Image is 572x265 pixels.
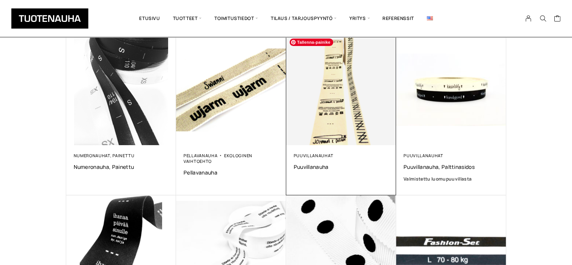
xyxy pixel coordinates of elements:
a: Pellavanauha [184,169,279,176]
a: My Account [521,15,536,22]
span: Tilaus / Tarjouspyyntö [264,6,343,31]
a: Valmistettu luomupuuvillasta [404,175,499,183]
a: Puuvillanauha [294,163,389,170]
span: Tuotteet [167,6,208,31]
a: Cart [554,15,561,24]
img: Tuotenauha Oy [11,8,88,29]
a: Puuvillanauha, palttinasidos [404,163,499,170]
span: Tallenna-painike [290,38,333,46]
button: Search [536,15,550,22]
a: Ekologinen vaihtoehto [184,153,252,164]
a: Puuvillanauhat [404,153,443,158]
a: Numeronauha, painettu [74,163,169,170]
img: English [427,16,433,20]
a: Etusivu [133,6,166,31]
span: Toimitustiedot [208,6,264,31]
span: Valmistettu luomupuuvillasta [404,176,472,182]
a: Numeronauhat, painettu [74,153,135,158]
a: Referenssit [376,6,420,31]
span: Yritys [343,6,376,31]
a: Puuvillanauhat [294,153,334,158]
a: Pellavanauha [184,153,217,158]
